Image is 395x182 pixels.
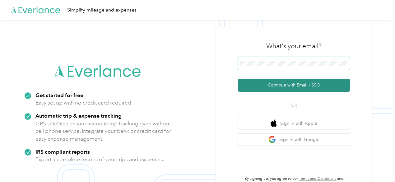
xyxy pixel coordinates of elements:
img: apple logo [271,119,277,127]
img: google logo [268,136,276,143]
span: OR [283,102,305,109]
strong: IRS compliant reports [35,148,90,155]
a: Terms and Conditions [299,176,336,181]
p: GPS satellites ensure accurate trip tracking even without cell phone service. Integrate your bank... [35,120,171,143]
button: google logoSign in with Google [238,133,350,146]
strong: Automatic trip & expense tracking [35,112,122,119]
button: Continue with Email / SSO [238,79,350,92]
h3: What's your email? [266,42,322,50]
strong: Get started for free [35,92,83,98]
div: Simplify mileage and expenses [67,6,137,14]
button: apple logoSign in with Apple [238,117,350,129]
p: Export a complete record of your trips and expenses. [35,156,164,163]
p: Easy set up with no credit card required [35,99,131,107]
